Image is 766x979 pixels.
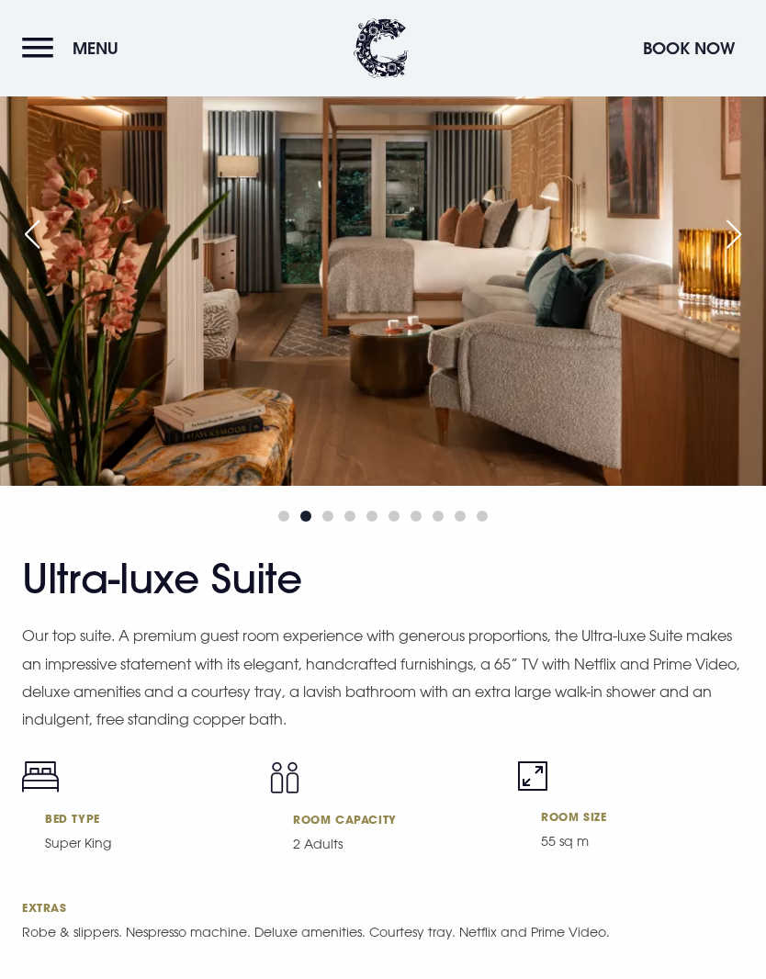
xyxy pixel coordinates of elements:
[73,38,118,59] span: Menu
[293,834,496,854] p: 2 Adults
[22,555,380,603] h2: Ultra-luxe Suite
[322,511,333,522] span: Go to slide 3
[411,511,422,522] span: Go to slide 7
[433,511,444,522] span: Go to slide 8
[22,900,744,915] h6: Extras
[293,812,496,827] h6: Room capacity
[477,511,488,522] span: Go to slide 10
[22,922,744,942] p: Robe & slippers. Nespresso machine. Deluxe amenities. Courtesy tray. Netflix and Prime Video.
[541,831,744,851] p: 55 sq m
[518,761,547,791] img: Room size icon
[9,214,55,254] div: Previous slide
[366,511,377,522] span: Go to slide 5
[541,809,744,824] h6: Room size
[270,761,299,793] img: Capacity icon
[22,28,128,68] button: Menu
[45,811,248,826] h6: Bed type
[344,511,355,522] span: Go to slide 4
[455,511,466,522] span: Go to slide 9
[634,28,744,68] button: Book Now
[22,622,744,734] p: Our top suite. A premium guest room experience with generous proportions, the Ultra-luxe Suite ma...
[300,511,311,522] span: Go to slide 2
[711,214,757,254] div: Next slide
[354,18,409,78] img: Clandeboye Lodge
[45,833,248,853] p: Super King
[389,511,400,522] span: Go to slide 6
[22,761,59,793] img: Bed icon
[278,511,289,522] span: Go to slide 1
